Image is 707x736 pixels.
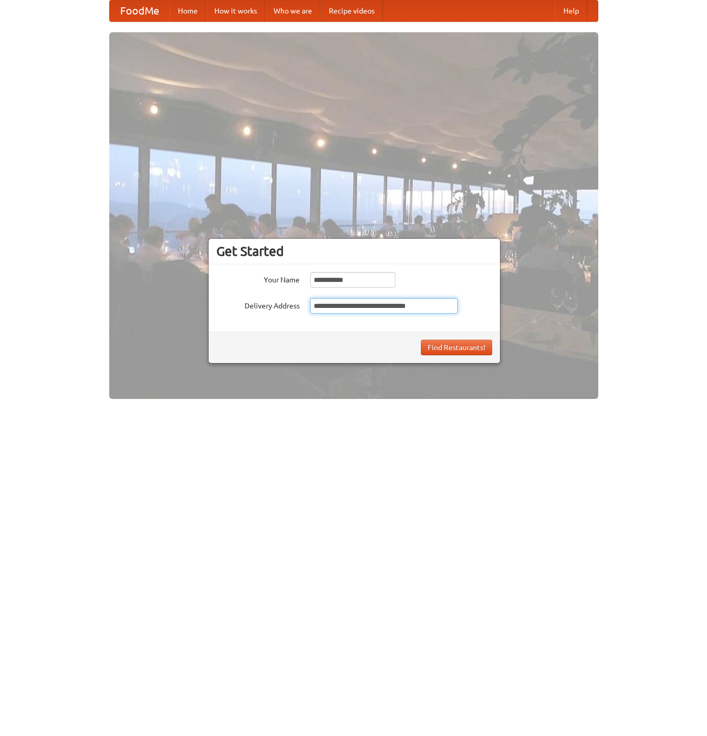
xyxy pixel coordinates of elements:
button: Find Restaurants! [421,340,492,355]
a: Recipe videos [320,1,383,21]
a: Home [170,1,206,21]
label: Your Name [216,272,300,285]
a: Who we are [265,1,320,21]
h3: Get Started [216,243,492,259]
label: Delivery Address [216,298,300,311]
a: How it works [206,1,265,21]
a: FoodMe [110,1,170,21]
a: Help [555,1,587,21]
